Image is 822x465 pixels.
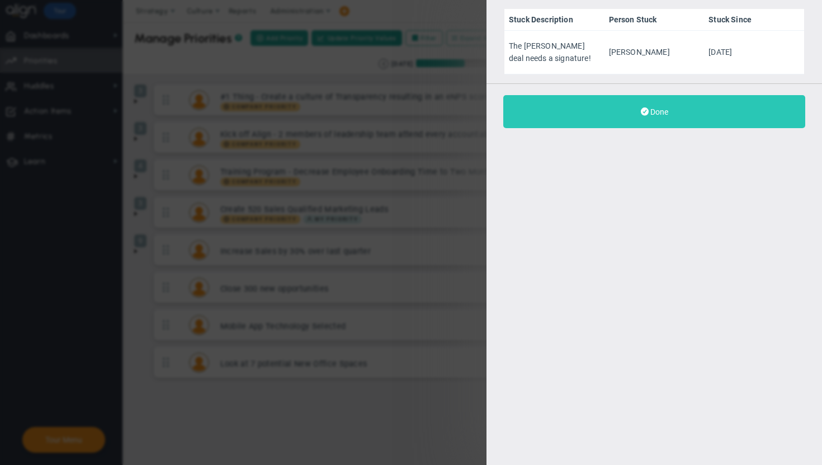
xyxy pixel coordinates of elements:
[704,31,804,74] td: [DATE]
[604,31,705,74] td: [PERSON_NAME]
[650,107,668,116] span: Done
[704,9,804,31] th: Stuck Since
[503,95,805,128] button: Done
[504,9,604,31] th: Stuck Description
[504,31,604,74] td: The [PERSON_NAME] deal needs a signature!
[604,9,705,31] th: Person Stuck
